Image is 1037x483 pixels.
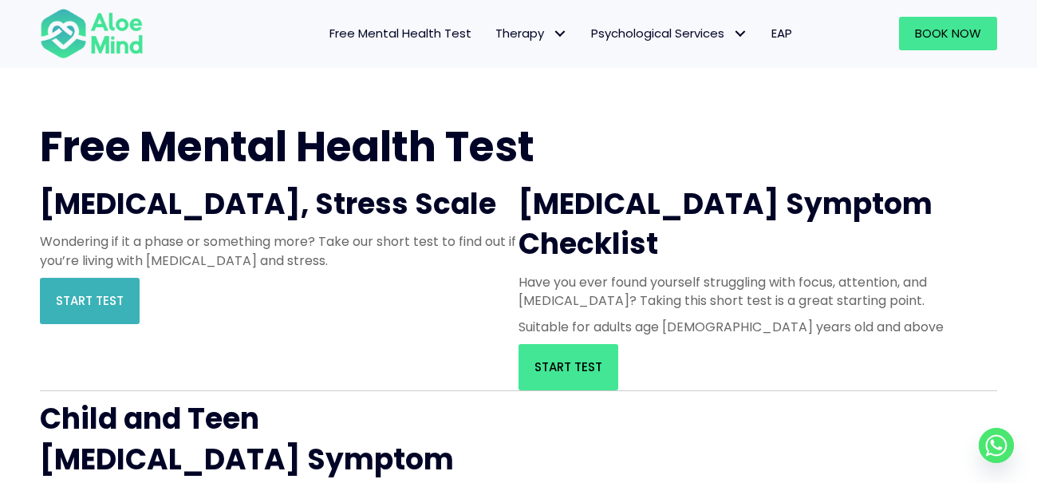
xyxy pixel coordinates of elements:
[518,184,933,264] span: [MEDICAL_DATA] Symptom Checklist
[728,22,751,46] span: Psychological Services: submenu
[979,428,1014,463] a: Whatsapp
[518,318,997,336] p: Suitable for adults age [DEMOGRAPHIC_DATA] years old and above
[40,278,140,324] a: Start Test
[56,292,124,309] span: Start Test
[180,17,804,50] nav: Menu
[40,184,496,224] span: [MEDICAL_DATA], Stress Scale
[899,17,997,50] a: Book Now
[317,17,483,50] a: Free Mental Health Test
[771,25,792,42] span: EAP
[915,25,981,42] span: Book Now
[591,25,747,42] span: Psychological Services
[483,17,579,50] a: TherapyTherapy: submenu
[759,17,804,50] a: EAP
[40,7,144,60] img: Aloe mind Logo
[579,17,759,50] a: Psychological ServicesPsychological Services: submenu
[518,344,618,390] a: Start Test
[534,358,602,375] span: Start Test
[495,25,567,42] span: Therapy
[40,117,534,176] span: Free Mental Health Test
[548,22,571,46] span: Therapy: submenu
[518,273,997,310] p: Have you ever found yourself struggling with focus, attention, and [MEDICAL_DATA]? Taking this sh...
[329,25,471,42] span: Free Mental Health Test
[40,232,518,269] p: Wondering if it a phase or something more? Take our short test to find out if you’re living with ...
